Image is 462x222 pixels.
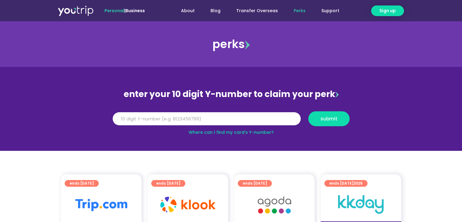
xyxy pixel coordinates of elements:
span: submit [320,116,337,121]
a: Perks [286,5,313,16]
form: Y Number [113,111,350,131]
span: ends [DATE] [243,180,267,187]
a: ends [DATE] [151,180,185,187]
span: ends [DATE] [329,180,363,187]
div: enter your 10 digit Y-number to claim your perk [110,86,353,102]
a: Business [125,8,145,14]
a: About [173,5,203,16]
a: ends [DATE] [238,180,272,187]
span: Personal [104,8,124,14]
span: ends [DATE] [70,180,94,187]
a: Sign up [371,5,404,16]
a: ends [DATE] [65,180,99,187]
a: Transfer Overseas [228,5,286,16]
a: Support [313,5,347,16]
span: Sign up [379,8,396,14]
nav: Menu [161,5,347,16]
a: Blog [203,5,228,16]
a: Where can I find my card’s Y-number? [189,129,274,135]
input: 10 digit Y-number (e.g. 8123456789) [113,112,301,126]
span: | [104,8,145,14]
span: ends [DATE] [156,180,180,187]
a: ends [DATE]2025 [324,180,368,187]
span: 2025 [354,181,363,186]
button: submit [308,111,350,126]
